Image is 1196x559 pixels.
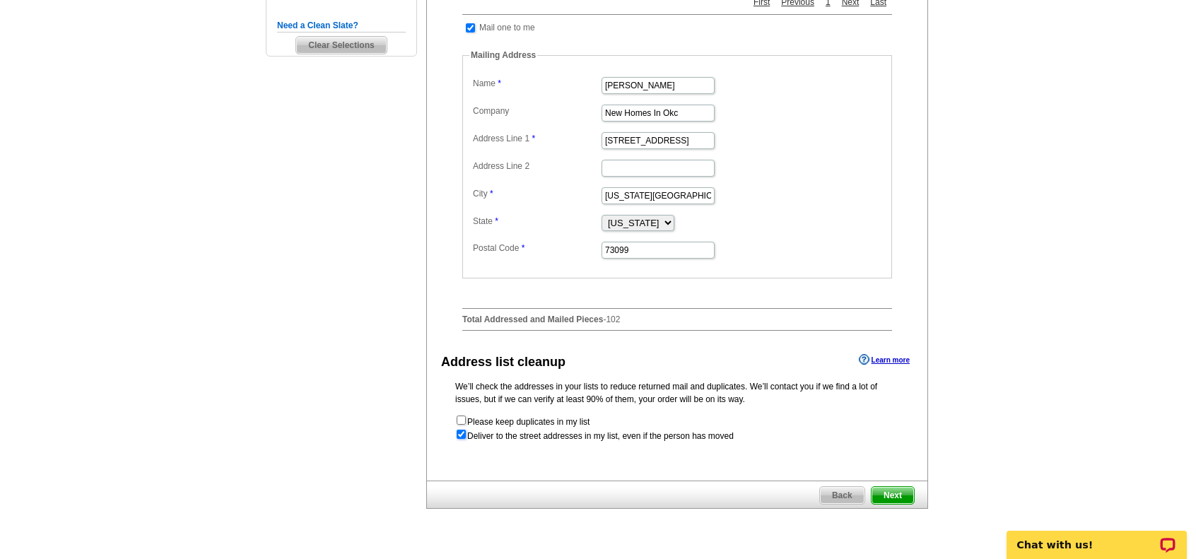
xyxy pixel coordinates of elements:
[469,49,537,61] legend: Mailing Address
[473,160,600,172] label: Address Line 2
[473,105,600,117] label: Company
[277,19,406,33] h5: Need a Clean Slate?
[455,380,899,406] p: We’ll check the addresses in your lists to reduce returned mail and duplicates. We’ll contact you...
[462,314,603,324] strong: Total Addressed and Mailed Pieces
[455,414,899,442] form: Please keep duplicates in my list Deliver to the street addresses in my list, even if the person ...
[473,77,600,90] label: Name
[296,37,386,54] span: Clear Selections
[820,487,864,504] span: Back
[872,487,914,504] span: Next
[997,514,1196,559] iframe: LiveChat chat widget
[441,353,565,372] div: Address list cleanup
[606,314,620,324] span: 102
[473,242,600,254] label: Postal Code
[859,354,910,365] a: Learn more
[473,215,600,228] label: State
[479,20,536,35] td: Mail one to me
[473,132,600,145] label: Address Line 1
[819,486,865,505] a: Back
[473,187,600,200] label: City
